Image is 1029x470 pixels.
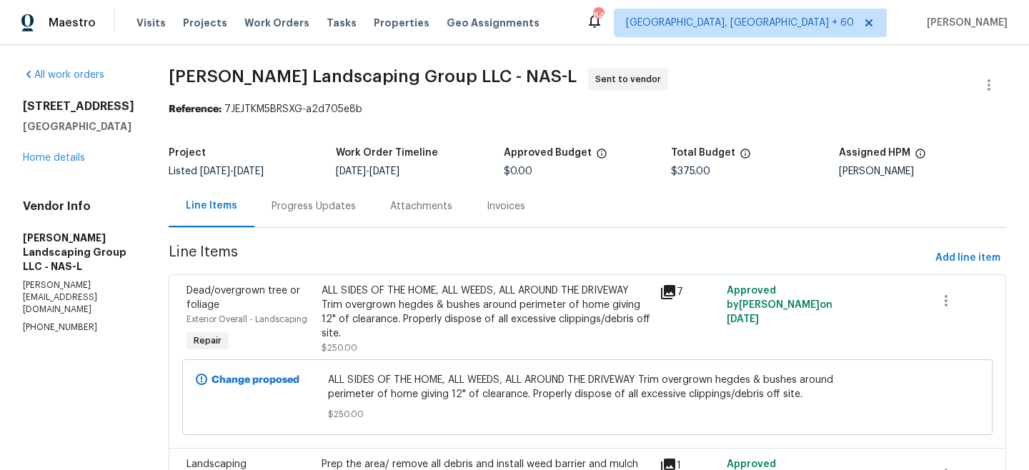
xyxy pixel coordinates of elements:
div: 7JEJTKM5BRSXG-a2d705e8b [169,102,1006,116]
div: ALL SIDES OF THE HOME, ALL WEEDS, ALL AROUND THE DRIVEWAY Trim overgrown hegdes & bushes around p... [322,284,651,341]
span: $250.00 [322,344,357,352]
p: [PHONE_NUMBER] [23,321,134,334]
span: ALL SIDES OF THE HOME, ALL WEEDS, ALL AROUND THE DRIVEWAY Trim overgrown hegdes & bushes around p... [328,373,847,401]
h5: Total Budget [671,148,735,158]
span: [PERSON_NAME] Landscaping Group LLC - NAS-L [169,68,577,85]
h5: Work Order Timeline [336,148,438,158]
p: [PERSON_NAME][EMAIL_ADDRESS][DOMAIN_NAME] [23,279,134,316]
span: Line Items [169,245,930,271]
span: Tasks [327,18,357,28]
span: [DATE] [234,166,264,176]
span: Sent to vendor [595,72,667,86]
span: Dead/overgrown tree or foliage [187,286,300,310]
span: Listed [169,166,264,176]
span: Visits [136,16,166,30]
a: Home details [23,153,85,163]
span: Maestro [49,16,96,30]
button: Add line item [930,245,1006,271]
span: Approved by [PERSON_NAME] on [727,286,832,324]
b: Change proposed [212,375,299,385]
h5: Project [169,148,206,158]
div: 843 [593,9,603,23]
a: All work orders [23,70,104,80]
span: The total cost of line items that have been approved by both Opendoor and the Trade Partner. This... [596,148,607,166]
div: Progress Updates [272,199,356,214]
span: [DATE] [727,314,759,324]
span: [GEOGRAPHIC_DATA], [GEOGRAPHIC_DATA] + 60 [626,16,854,30]
span: Geo Assignments [447,16,540,30]
span: [DATE] [336,166,366,176]
span: $375.00 [671,166,710,176]
h4: Vendor Info [23,199,134,214]
span: Exterior Overall - Landscaping [187,315,307,324]
h5: [GEOGRAPHIC_DATA] [23,119,134,134]
span: $250.00 [328,407,847,421]
span: Landscaping [187,459,247,469]
div: Line Items [186,199,237,213]
h2: [STREET_ADDRESS] [23,99,134,114]
h5: Assigned HPM [839,148,910,158]
span: Add line item [935,249,1000,267]
span: - [200,166,264,176]
b: Reference: [169,104,222,114]
div: Attachments [390,199,452,214]
span: [DATE] [200,166,230,176]
span: The hpm assigned to this work order. [915,148,926,166]
span: [PERSON_NAME] [921,16,1008,30]
span: $0.00 [504,166,532,176]
span: Repair [188,334,227,348]
span: Work Orders [244,16,309,30]
h5: Approved Budget [504,148,592,158]
h5: [PERSON_NAME] Landscaping Group LLC - NAS-L [23,231,134,274]
span: - [336,166,399,176]
span: The total cost of line items that have been proposed by Opendoor. This sum includes line items th... [740,148,751,166]
div: [PERSON_NAME] [839,166,1006,176]
div: Invoices [487,199,525,214]
span: [DATE] [369,166,399,176]
div: 7 [660,284,718,301]
span: Properties [374,16,429,30]
span: Projects [183,16,227,30]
